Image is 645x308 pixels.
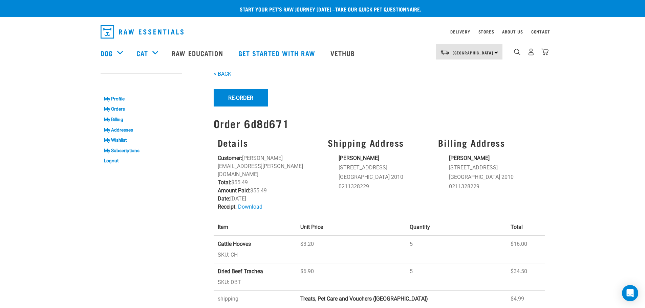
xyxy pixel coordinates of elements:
a: My Orders [101,104,182,115]
strong: Treats, Pet Care and Vouchers ([GEOGRAPHIC_DATA]) [300,295,428,302]
img: van-moving.png [440,49,449,55]
a: < BACK [214,71,231,77]
h1: Order 6d8d671 [214,117,545,129]
strong: Date: [218,195,230,202]
div: Open Intercom Messenger [622,285,638,301]
strong: Receipt: [218,204,237,210]
strong: [PERSON_NAME] [449,155,490,161]
h3: Billing Address [438,138,540,148]
a: Cat [136,48,148,58]
th: Item [214,219,297,236]
a: Logout [101,156,182,166]
a: My Addresses [101,125,182,135]
img: Raw Essentials Logo [101,25,184,39]
td: 5 [406,263,507,291]
th: Unit Price [296,219,406,236]
img: user.png [528,48,535,55]
li: [GEOGRAPHIC_DATA] 2010 [339,173,430,181]
a: My Wishlist [101,135,182,145]
a: Delivery [450,30,470,33]
a: Dog [101,48,113,58]
a: Get started with Raw [232,40,324,67]
a: My Billing [101,114,182,125]
strong: [PERSON_NAME] [339,155,379,161]
a: Contact [531,30,550,33]
td: SKU: DBT [214,263,297,291]
strong: Dried Beef Trachea [218,268,263,275]
a: Stores [478,30,494,33]
td: 5 [406,236,507,263]
li: 0211328229 [449,183,540,191]
a: take our quick pet questionnaire. [335,7,421,10]
td: SKU: CH [214,236,297,263]
td: $6.90 [296,263,406,291]
li: [STREET_ADDRESS] [339,164,430,172]
td: $34.50 [507,263,545,291]
strong: Total: [218,179,231,186]
strong: Customer: [218,155,242,161]
td: $16.00 [507,236,545,263]
img: home-icon-1@2x.png [514,49,520,55]
h3: Shipping Address [328,138,430,148]
strong: Cattle Hooves [218,241,251,247]
nav: dropdown navigation [95,22,550,41]
td: shipping [214,291,297,307]
li: 0211328229 [339,183,430,191]
img: home-icon@2x.png [541,48,549,55]
span: [GEOGRAPHIC_DATA] [453,51,494,54]
td: $4.99 [507,291,545,307]
button: Re-Order [214,89,268,106]
h3: Details [218,138,320,148]
a: Raw Education [165,40,231,67]
a: Vethub [324,40,364,67]
th: Quantity [406,219,507,236]
th: Total [507,219,545,236]
li: [STREET_ADDRESS] [449,164,540,172]
a: Download [238,204,262,210]
li: [GEOGRAPHIC_DATA] 2010 [449,173,540,181]
a: My Account [101,80,133,83]
a: My Subscriptions [101,145,182,156]
div: [PERSON_NAME][EMAIL_ADDRESS][PERSON_NAME][DOMAIN_NAME] $55.49 $55.49 [DATE] [214,134,324,215]
td: $3.20 [296,236,406,263]
a: About Us [502,30,523,33]
a: My Profile [101,94,182,104]
strong: Amount Paid: [218,187,250,194]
